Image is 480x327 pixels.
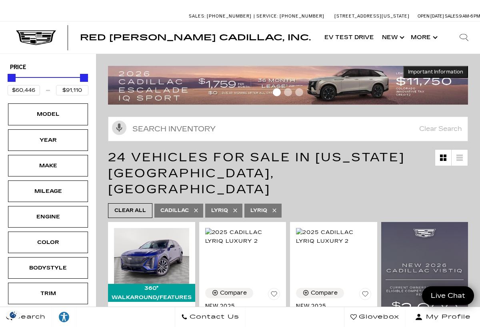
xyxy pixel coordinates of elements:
[175,307,246,327] a: Contact Us
[320,22,378,54] a: EV Test Drive
[189,14,206,19] span: Sales:
[8,74,16,82] div: Minimum Price
[80,33,311,42] span: Red [PERSON_NAME] Cadillac, Inc.
[8,71,88,95] div: Price
[8,155,88,176] div: MakeMake
[16,30,56,46] img: Cadillac Dark Logo with Cadillac White Text
[344,307,406,327] a: Glovebox
[403,66,468,78] button: Important Information
[448,22,480,54] div: Search
[254,14,326,18] a: Service: [PHONE_NUMBER]
[114,206,146,216] span: Clear All
[28,264,68,272] div: Bodystyle
[108,66,468,104] img: 2509-September-FOM-Escalade-IQ-Lease9
[8,129,88,151] div: YearYear
[8,257,88,279] div: BodystyleBodystyle
[28,187,68,196] div: Mileage
[8,180,88,202] div: MileageMileage
[378,22,407,54] a: New
[205,288,253,298] button: Compare Vehicle
[8,232,88,253] div: ColorColor
[220,289,247,297] div: Compare
[52,311,76,323] div: Explore your accessibility options
[108,284,195,301] div: 360° WalkAround/Features
[357,311,399,323] span: Glovebox
[211,206,228,216] span: Lyriq
[8,206,88,228] div: EngineEngine
[8,103,88,125] div: ModelModel
[189,14,254,18] a: Sales: [PHONE_NUMBER]
[296,228,371,246] img: 2025 Cadillac LYRIQ Luxury 2
[311,289,338,297] div: Compare
[28,289,68,298] div: Trim
[273,88,281,96] span: Go to slide 1
[408,69,463,75] span: Important Information
[422,286,474,305] a: Live Chat
[8,85,40,95] input: Minimum
[28,161,68,170] div: Make
[427,291,469,300] span: Live Chat
[284,88,292,96] span: Go to slide 2
[407,22,440,54] button: More
[296,303,371,323] a: New 2025Cadillac LYRIQ Luxury 2
[406,307,480,327] button: Open user profile menu
[52,307,76,327] a: Explore your accessibility options
[28,110,68,119] div: Model
[296,303,365,310] span: New 2025
[296,288,344,298] button: Compare Vehicle
[56,85,88,95] input: Maximum
[459,14,480,19] span: 9 AM-6 PM
[188,311,239,323] span: Contact Us
[205,303,280,323] a: New 2025Cadillac LYRIQ Luxury 2
[359,288,371,303] button: Save Vehicle
[160,206,189,216] span: Cadillac
[28,212,68,221] div: Engine
[250,206,267,216] span: LYRIQ
[112,121,126,135] svg: Click to toggle on voice search
[114,228,189,284] img: 2025 Cadillac LYRIQ Sport 1
[280,14,324,19] span: [PHONE_NUMBER]
[418,14,444,19] span: Open [DATE]
[80,74,88,82] div: Maximum Price
[28,136,68,145] div: Year
[12,311,46,323] span: Search
[207,14,252,19] span: [PHONE_NUMBER]
[108,117,468,141] input: Search Inventory
[10,64,86,71] h5: Price
[4,311,22,319] section: Click to Open Cookie Consent Modal
[256,14,278,19] span: Service:
[4,311,22,319] img: Opt-Out Icon
[445,14,459,19] span: Sales:
[334,14,410,19] a: [STREET_ADDRESS][US_STATE]
[108,150,405,196] span: 24 Vehicles for Sale in [US_STATE][GEOGRAPHIC_DATA], [GEOGRAPHIC_DATA]
[80,34,311,42] a: Red [PERSON_NAME] Cadillac, Inc.
[205,303,274,310] span: New 2025
[28,238,68,247] div: Color
[8,283,88,304] div: TrimTrim
[268,288,280,303] button: Save Vehicle
[423,311,471,323] span: My Profile
[205,228,280,246] img: 2025 Cadillac LYRIQ Luxury 2
[295,88,303,96] span: Go to slide 3
[435,150,451,166] a: Grid View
